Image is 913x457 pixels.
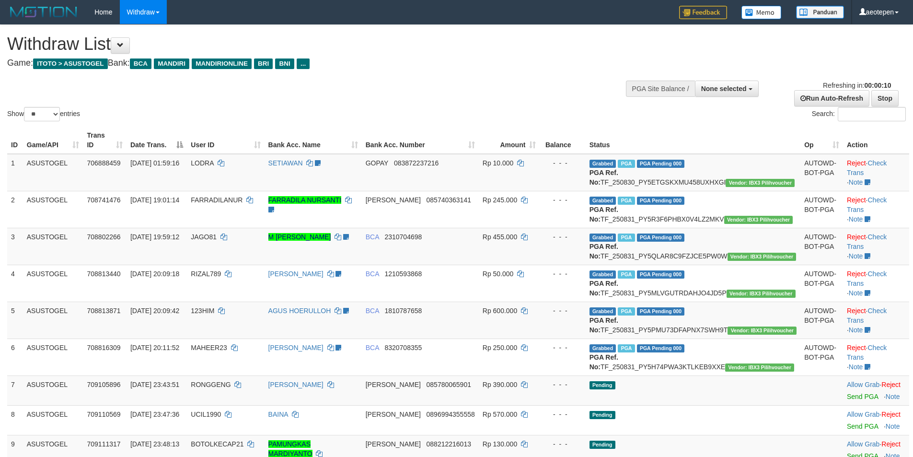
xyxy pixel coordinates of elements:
span: Rp 50.000 [483,270,514,278]
span: 708816309 [87,344,120,352]
td: AUTOWD-BOT-PGA [800,302,843,339]
td: · · [843,228,909,265]
a: Stop [871,90,899,106]
span: 709111317 [87,440,120,448]
a: Check Trans [847,233,887,250]
span: Pending [589,381,615,389]
span: Copy 1210593868 to clipboard [384,270,422,278]
b: PGA Ref. No: [589,280,618,297]
a: Send PGA [847,393,878,400]
span: · [847,381,881,388]
span: [DATE] 23:47:36 [130,410,179,418]
a: Reject [847,270,866,278]
td: ASUSTOGEL [23,228,83,265]
a: Reject [847,196,866,204]
th: Bank Acc. Name: activate to sort column ascending [265,127,362,154]
label: Show entries [7,107,80,121]
td: ASUSTOGEL [23,154,83,191]
td: 1 [7,154,23,191]
th: Trans ID: activate to sort column ascending [83,127,126,154]
a: Check Trans [847,159,887,176]
span: 708802266 [87,233,120,241]
td: TF_250831_PY5QLAR8C9FZJCE5PW0W [586,228,801,265]
span: 708741476 [87,196,120,204]
span: Marked by aeoros [618,160,635,168]
div: PGA Site Balance / [626,81,695,97]
span: Rp 455.000 [483,233,517,241]
span: Rp 570.000 [483,410,517,418]
div: - - - [543,410,581,419]
span: BCA [366,270,379,278]
h4: Game: Bank: [7,59,599,68]
div: - - - [543,306,581,316]
td: · [843,405,909,435]
a: M [PERSON_NAME] [268,233,331,241]
span: LODRA [191,159,213,167]
th: Status [586,127,801,154]
td: 5 [7,302,23,339]
span: GOPAY [366,159,388,167]
h1: Withdraw List [7,35,599,54]
td: TF_250831_PY5PMU73DFAPNX7SWH9T [586,302,801,339]
span: Copy 083872237216 to clipboard [394,159,439,167]
span: [DATE] 20:09:42 [130,307,179,315]
a: Run Auto-Refresh [794,90,869,106]
a: Allow Grab [847,440,879,448]
td: ASUSTOGEL [23,405,83,435]
span: [DATE] 23:48:13 [130,440,179,448]
td: TF_250831_PY5R3F6PHBX0V4LZ2MKV [586,191,801,228]
span: · [847,410,881,418]
span: UCIL1990 [191,410,221,418]
span: Marked by aeotriv [618,344,635,352]
span: Grabbed [589,344,616,352]
a: [PERSON_NAME] [268,381,324,388]
a: Reject [847,307,866,315]
span: Marked by aeomartha [618,197,635,205]
a: Check Trans [847,307,887,324]
span: 708813871 [87,307,120,315]
span: 708813440 [87,270,120,278]
div: - - - [543,195,581,205]
td: 8 [7,405,23,435]
span: · [847,440,881,448]
img: Button%20Memo.svg [741,6,782,19]
a: Reject [881,381,901,388]
label: Search: [812,107,906,121]
td: AUTOWD-BOT-PGA [800,191,843,228]
td: 6 [7,339,23,375]
div: - - - [543,380,581,389]
span: 706888459 [87,159,120,167]
td: · · [843,302,909,339]
a: Check Trans [847,344,887,361]
span: 123HIM [191,307,214,315]
td: 7 [7,375,23,405]
a: FARRADILA NURSANTI [268,196,341,204]
td: TF_250831_PY5H74PWA3KTLKEB9XXE [586,339,801,375]
span: Rp 130.000 [483,440,517,448]
a: SETIAWAN [268,159,303,167]
span: BOTOLKECAP21 [191,440,243,448]
b: PGA Ref. No: [589,243,618,260]
th: Op: activate to sort column ascending [800,127,843,154]
span: [DATE] 19:59:12 [130,233,179,241]
td: ASUSTOGEL [23,339,83,375]
span: Vendor URL: https://payment5.1velocity.biz [727,290,796,298]
span: PGA Pending [637,270,685,279]
td: · · [843,339,909,375]
a: Note [849,326,863,334]
td: TF_250831_PY5MLVGUTRDAHJO4JD5P [586,265,801,302]
span: Pending [589,411,615,419]
span: [PERSON_NAME] [366,440,421,448]
span: Grabbed [589,160,616,168]
span: Copy 0896994355558 to clipboard [427,410,475,418]
td: AUTOWD-BOT-PGA [800,339,843,375]
td: AUTOWD-BOT-PGA [800,265,843,302]
a: Reject [847,159,866,167]
a: Allow Grab [847,410,879,418]
span: ... [297,59,310,69]
a: Allow Grab [847,381,879,388]
span: 709110569 [87,410,120,418]
td: TF_250830_PY5ETGSKXMU458UXHXGI [586,154,801,191]
a: Reject [847,344,866,352]
a: Reject [881,410,901,418]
